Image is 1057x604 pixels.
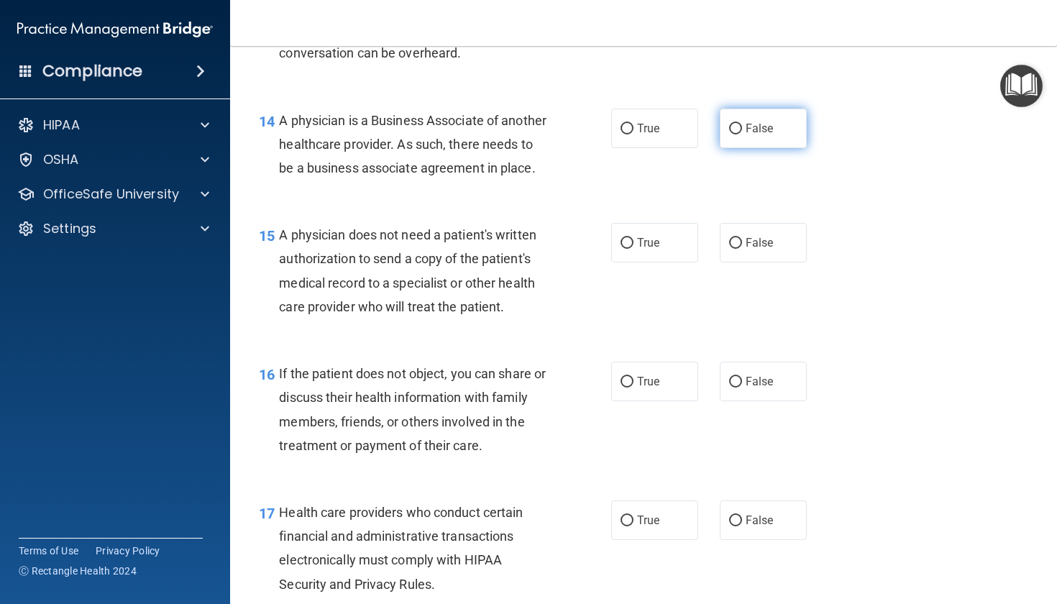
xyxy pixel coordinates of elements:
input: False [729,124,742,134]
span: 15 [259,227,275,244]
span: True [637,375,659,388]
span: True [637,513,659,527]
a: OSHA [17,151,209,168]
input: False [729,516,742,526]
input: True [621,238,633,249]
span: 14 [259,113,275,130]
input: True [621,516,633,526]
input: False [729,377,742,388]
button: Open Resource Center [1000,65,1043,107]
span: Health care providers who conduct certain financial and administrative transactions electronicall... [279,505,523,592]
p: Settings [43,220,96,237]
span: A physician is a Business Associate of another healthcare provider. As such, there needs to be a ... [279,113,546,175]
iframe: Drift Widget Chat Controller [985,505,1040,559]
h4: Compliance [42,61,142,81]
input: True [621,377,633,388]
span: 16 [259,366,275,383]
span: False [746,375,774,388]
a: OfficeSafe University [17,186,209,203]
span: If the patient does not object, you can share or discuss their health information with family mem... [279,366,546,453]
span: False [746,122,774,135]
span: 17 [259,505,275,522]
input: True [621,124,633,134]
p: OSHA [43,151,79,168]
span: A physician does not need a patient's written authorization to send a copy of the patient's medic... [279,227,536,314]
a: Settings [17,220,209,237]
input: False [729,238,742,249]
span: Ⓒ Rectangle Health 2024 [19,564,137,578]
span: False [746,513,774,527]
span: True [637,122,659,135]
img: PMB logo [17,15,213,44]
a: HIPAA [17,116,209,134]
a: Terms of Use [19,544,78,558]
span: False [746,236,774,250]
a: Privacy Policy [96,544,160,558]
p: HIPAA [43,116,80,134]
p: OfficeSafe University [43,186,179,203]
span: True [637,236,659,250]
